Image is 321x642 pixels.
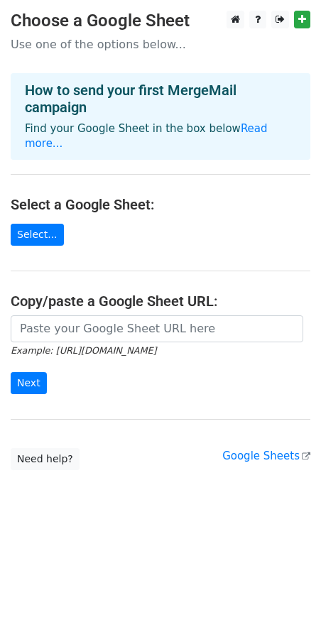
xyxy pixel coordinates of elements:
small: Example: [URL][DOMAIN_NAME] [11,345,156,356]
a: Select... [11,224,64,246]
h4: Select a Google Sheet: [11,196,310,213]
a: Read more... [25,122,268,150]
a: Google Sheets [222,450,310,462]
h4: How to send your first MergeMail campaign [25,82,296,116]
p: Use one of the options below... [11,37,310,52]
input: Next [11,372,47,394]
input: Paste your Google Sheet URL here [11,315,303,342]
h3: Choose a Google Sheet [11,11,310,31]
h4: Copy/paste a Google Sheet URL: [11,293,310,310]
a: Need help? [11,448,80,470]
p: Find your Google Sheet in the box below [25,121,296,151]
